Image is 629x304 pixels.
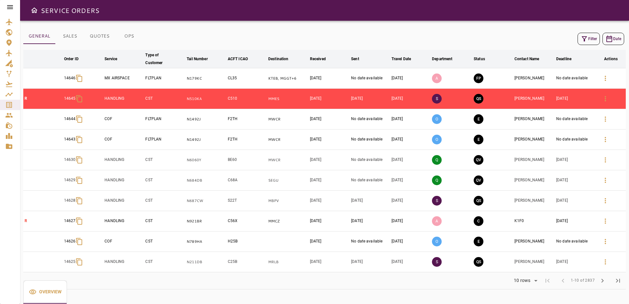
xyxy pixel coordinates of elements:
[64,96,76,101] p: 14645
[474,237,483,246] button: EXECUTION
[187,96,225,102] p: N510KA
[103,191,144,211] td: HANDLING
[432,55,461,63] span: Department
[432,55,452,63] div: Department
[226,150,267,170] td: BE60
[390,150,431,170] td: [DATE]
[144,129,185,150] td: FLTPLAN
[187,55,216,63] span: Tail Number
[513,89,555,109] td: [PERSON_NAME]
[268,137,307,142] p: MWCR
[144,89,185,109] td: CST
[64,157,76,163] p: 14630
[144,68,185,89] td: FLTPLAN
[432,257,442,267] p: S
[84,28,115,44] button: QUOTES
[103,170,144,191] td: HANDLING
[474,216,483,226] button: CLOSED
[105,55,117,63] div: Service
[268,96,307,102] p: MMES
[571,277,595,284] span: 1-10 of 2837
[309,109,350,129] td: [DATE]
[64,198,76,203] p: 14628
[268,178,307,183] p: SEGU
[187,198,225,204] p: N687CW
[226,109,267,129] td: F2TH
[598,71,613,86] button: Details
[610,273,626,288] span: Last Page
[64,259,76,265] p: 14625
[432,73,442,83] p: A
[64,218,76,224] p: 14627
[268,259,307,265] p: MRLB
[555,273,571,288] span: Previous Page
[226,191,267,211] td: S22T
[64,116,76,122] p: 14644
[350,211,390,231] td: [DATE]
[64,75,76,81] p: 14646
[555,211,596,231] td: [DATE]
[474,55,485,63] div: Status
[103,129,144,150] td: COF
[187,117,225,122] p: N1492J
[64,55,87,63] span: Order ID
[228,55,256,63] span: ACFT ICAO
[226,68,267,89] td: CL35
[350,231,390,252] td: No date available
[55,28,84,44] button: SALES
[474,257,483,267] button: QUOTE SENT
[513,109,555,129] td: [PERSON_NAME]
[144,231,185,252] td: CST
[514,55,548,63] span: Contact Name
[598,254,613,270] button: Details
[598,193,613,208] button: Details
[187,137,225,142] p: N1492J
[432,175,442,185] p: Q
[144,150,185,170] td: CST
[187,178,225,183] p: N684DB
[513,231,555,252] td: [PERSON_NAME]
[103,231,144,252] td: COF
[598,213,613,229] button: Details
[432,196,442,206] p: S
[540,273,555,288] span: First Page
[474,114,483,124] button: EXECUTION
[103,211,144,231] td: HANDLING
[578,33,600,45] button: Filter
[28,4,41,17] button: Open drawer
[512,278,532,283] div: 10 rows
[555,129,596,150] td: No date available
[390,231,431,252] td: [DATE]
[226,170,267,191] td: C68A
[474,94,483,104] button: QUOTE SENT
[513,129,555,150] td: [PERSON_NAME]
[432,155,442,165] p: Q
[350,170,390,191] td: No date available
[309,129,350,150] td: [DATE]
[598,173,613,188] button: Details
[390,211,431,231] td: [DATE]
[556,55,580,63] span: Deadline
[555,150,596,170] td: [DATE]
[268,157,307,163] p: MWCR
[226,252,267,272] td: C25B
[474,196,483,206] button: QUOTE SENT
[390,129,431,150] td: [DATE]
[268,55,297,63] span: Destination
[144,109,185,129] td: FLTPLAN
[23,28,55,44] button: GENERAL
[513,211,555,231] td: K1F0
[309,211,350,231] td: [DATE]
[614,277,622,285] span: last_page
[432,237,442,246] p: O
[187,219,225,224] p: N921BR
[309,231,350,252] td: [DATE]
[350,252,390,272] td: [DATE]
[351,55,359,63] div: Sent
[556,55,571,63] div: Deadline
[432,114,442,124] p: O
[555,252,596,272] td: [DATE]
[103,252,144,272] td: HANDLING
[598,132,613,147] button: Details
[474,175,483,185] button: QUOTE VALIDATED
